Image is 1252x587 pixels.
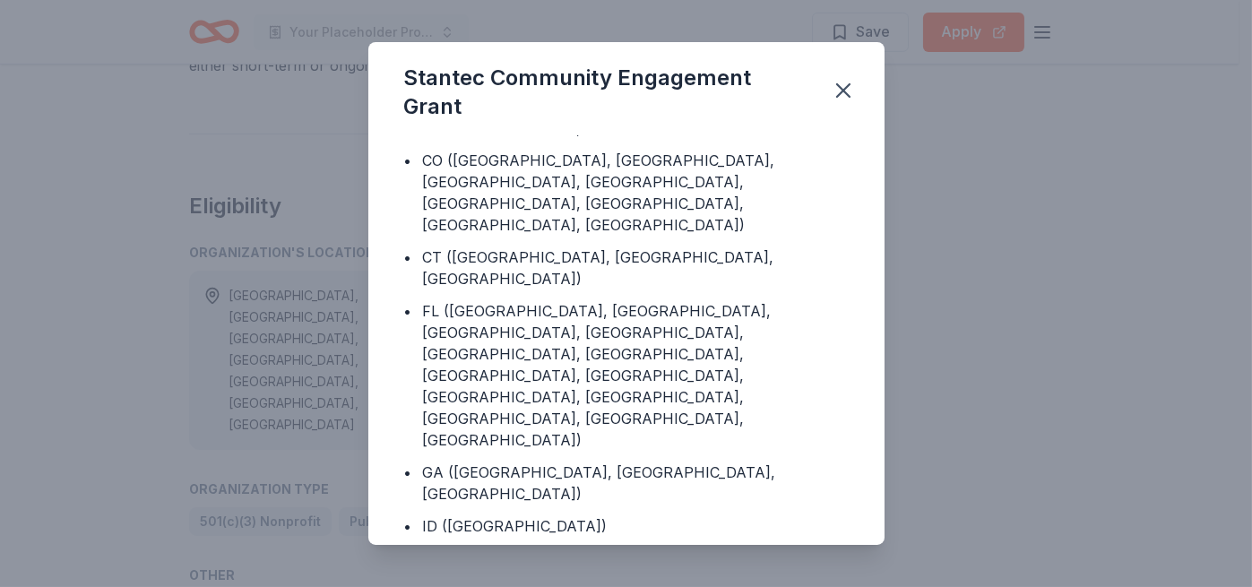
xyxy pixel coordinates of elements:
[423,515,608,537] div: ID ([GEOGRAPHIC_DATA])
[404,246,412,268] div: •
[404,515,412,537] div: •
[423,300,849,451] div: FL ([GEOGRAPHIC_DATA], [GEOGRAPHIC_DATA], [GEOGRAPHIC_DATA], [GEOGRAPHIC_DATA], [GEOGRAPHIC_DATA]...
[404,462,412,483] div: •
[404,64,809,121] div: Stantec Community Engagement Grant
[423,246,849,289] div: CT ([GEOGRAPHIC_DATA], [GEOGRAPHIC_DATA], [GEOGRAPHIC_DATA])
[404,300,412,322] div: •
[404,150,412,171] div: •
[423,462,849,505] div: GA ([GEOGRAPHIC_DATA], [GEOGRAPHIC_DATA], [GEOGRAPHIC_DATA])
[423,150,849,236] div: CO ([GEOGRAPHIC_DATA], [GEOGRAPHIC_DATA], [GEOGRAPHIC_DATA], [GEOGRAPHIC_DATA], [GEOGRAPHIC_DATA]...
